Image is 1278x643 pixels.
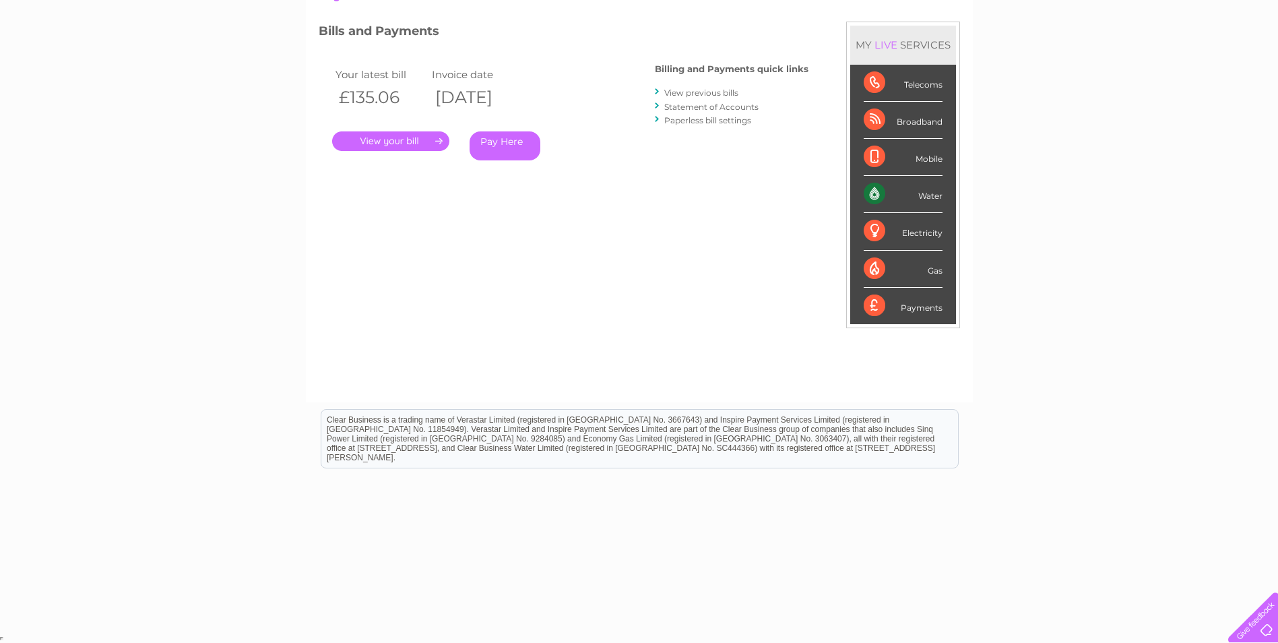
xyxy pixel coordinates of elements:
[664,115,751,125] a: Paperless bill settings
[664,102,759,112] a: Statement of Accounts
[332,65,429,84] td: Your latest bill
[1112,57,1153,67] a: Telecoms
[1041,57,1066,67] a: Water
[872,38,900,51] div: LIVE
[1024,7,1117,24] a: 0333 014 3131
[428,65,525,84] td: Invoice date
[864,251,942,288] div: Gas
[864,102,942,139] div: Broadband
[864,176,942,213] div: Water
[332,131,449,151] a: .
[44,35,113,76] img: logo.png
[850,26,956,64] div: MY SERVICES
[428,84,525,111] th: [DATE]
[1075,57,1104,67] a: Energy
[470,131,540,160] a: Pay Here
[864,213,942,250] div: Electricity
[864,139,942,176] div: Mobile
[1234,57,1265,67] a: Log out
[655,64,808,74] h4: Billing and Payments quick links
[864,65,942,102] div: Telecoms
[321,7,958,65] div: Clear Business is a trading name of Verastar Limited (registered in [GEOGRAPHIC_DATA] No. 3667643...
[864,288,942,324] div: Payments
[332,84,429,111] th: £135.06
[1188,57,1221,67] a: Contact
[1161,57,1180,67] a: Blog
[319,22,808,45] h3: Bills and Payments
[664,88,738,98] a: View previous bills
